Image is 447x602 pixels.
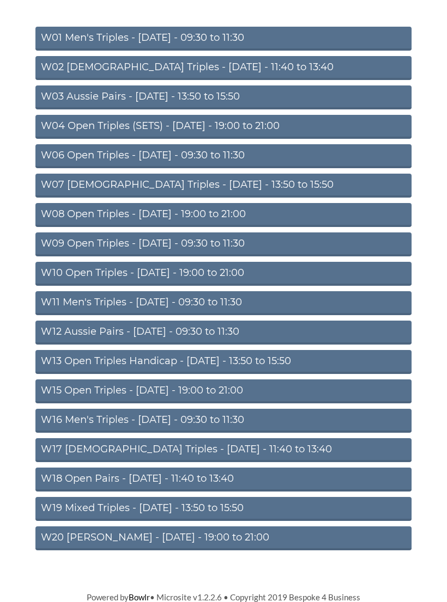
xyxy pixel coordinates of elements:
a: W04 Open Triples (SETS) - [DATE] - 19:00 to 21:00 [35,115,412,139]
a: W09 Open Triples - [DATE] - 09:30 to 11:30 [35,232,412,256]
a: W11 Men's Triples - [DATE] - 09:30 to 11:30 [35,291,412,315]
a: W03 Aussie Pairs - [DATE] - 13:50 to 15:50 [35,85,412,109]
a: W20 [PERSON_NAME] - [DATE] - 19:00 to 21:00 [35,526,412,550]
a: Bowlr [129,592,150,602]
a: W16 Men's Triples - [DATE] - 09:30 to 11:30 [35,409,412,433]
a: W02 [DEMOGRAPHIC_DATA] Triples - [DATE] - 11:40 to 13:40 [35,56,412,80]
a: W17 [DEMOGRAPHIC_DATA] Triples - [DATE] - 11:40 to 13:40 [35,438,412,462]
a: W13 Open Triples Handicap - [DATE] - 13:50 to 15:50 [35,350,412,374]
a: W07 [DEMOGRAPHIC_DATA] Triples - [DATE] - 13:50 to 15:50 [35,174,412,198]
span: Powered by • Microsite v1.2.2.6 • Copyright 2019 Bespoke 4 Business [87,592,360,602]
a: W10 Open Triples - [DATE] - 19:00 to 21:00 [35,262,412,286]
a: W08 Open Triples - [DATE] - 19:00 to 21:00 [35,203,412,227]
a: W12 Aussie Pairs - [DATE] - 09:30 to 11:30 [35,321,412,345]
a: W18 Open Pairs - [DATE] - 11:40 to 13:40 [35,468,412,492]
a: W19 Mixed Triples - [DATE] - 13:50 to 15:50 [35,497,412,521]
a: W01 Men's Triples - [DATE] - 09:30 to 11:30 [35,27,412,51]
a: W06 Open Triples - [DATE] - 09:30 to 11:30 [35,144,412,168]
a: W15 Open Triples - [DATE] - 19:00 to 21:00 [35,379,412,403]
